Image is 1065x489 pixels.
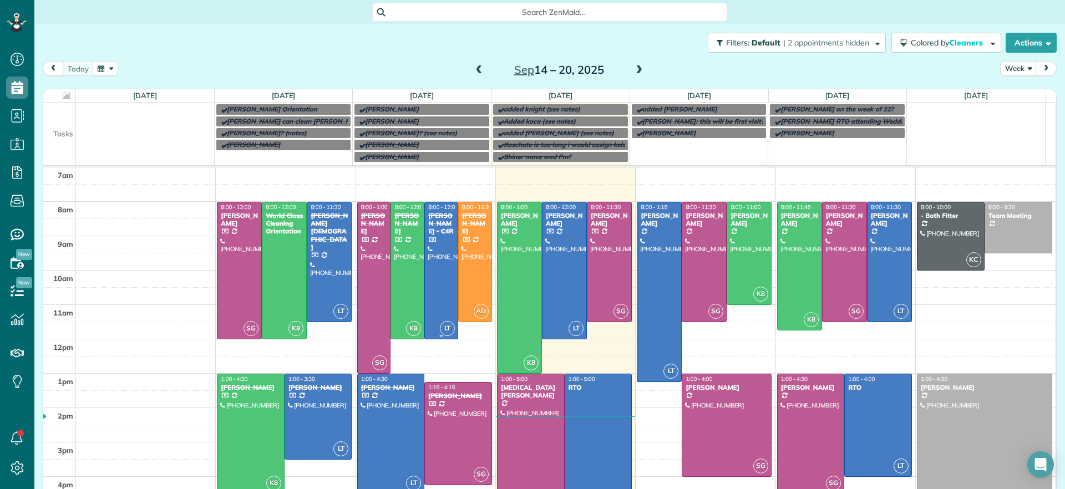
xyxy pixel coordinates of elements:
[1027,451,1054,478] div: Open Intercom Messenger
[591,203,621,211] span: 8:00 - 11:30
[288,321,303,336] span: K8
[500,384,561,400] div: [MEDICAL_DATA][PERSON_NAME]
[848,384,909,391] div: RTO
[686,203,716,211] span: 8:00 - 11:30
[428,392,489,400] div: [PERSON_NAME]
[781,203,811,211] span: 8:00 - 11:45
[501,375,528,383] span: 1:00 - 5:00
[849,304,864,319] span: SG
[641,203,667,211] span: 8:00 - 1:15
[311,203,341,211] span: 8:00 - 11:30
[58,171,73,180] span: 7am
[333,304,348,319] span: LT
[428,212,455,236] div: [PERSON_NAME] - C4R
[58,205,73,214] span: 8am
[894,304,909,319] span: LT
[870,212,909,228] div: [PERSON_NAME]
[921,203,951,211] span: 8:00 - 10:00
[365,105,419,113] span: [PERSON_NAME]
[988,212,1049,220] div: Team Meeting
[361,212,388,236] div: [PERSON_NAME]
[780,212,819,228] div: [PERSON_NAME]
[58,411,73,420] span: 2pm
[58,480,73,489] span: 4pm
[504,129,614,137] span: added [PERSON_NAME] (see notes)
[504,105,580,113] span: added knight (see notes)
[288,375,315,383] span: 1:00 - 3:30
[272,91,296,100] a: [DATE]
[501,203,528,211] span: 8:00 - 1:00
[58,240,73,248] span: 9am
[891,33,1001,53] button: Colored byCleaners
[726,38,749,48] span: Filters:
[911,38,987,48] span: Colored by
[365,140,419,149] span: [PERSON_NAME]
[221,203,251,211] span: 8:00 - 12:00
[394,212,421,236] div: [PERSON_NAME]
[406,321,421,336] span: K8
[730,212,768,228] div: [PERSON_NAME]
[708,33,886,53] button: Filters: Default | 2 appointments hidden
[58,377,73,386] span: 1pm
[752,38,781,48] span: Default
[524,355,539,370] span: K8
[361,375,388,383] span: 1:00 - 4:30
[988,203,1015,211] span: 8:00 - 9:30
[663,364,678,379] span: LT
[504,117,576,125] span: Added koca (see notes)
[685,212,723,228] div: [PERSON_NAME]
[333,441,348,456] span: LT
[545,212,584,228] div: [PERSON_NAME]
[265,212,303,236] div: World Class Cleaning Orientation
[569,375,595,383] span: 1:00 - 5:00
[16,277,32,288] span: New
[1000,61,1037,76] button: Week
[687,91,711,100] a: [DATE]
[504,140,632,149] span: Koschute is too long i would assign kelsey
[546,203,576,211] span: 8:00 - 12:00
[708,304,723,319] span: SG
[613,304,628,319] span: SG
[490,64,628,76] h2: 14 – 20, 2025
[642,117,764,125] span: [PERSON_NAME]: this will be first visit?
[220,212,258,228] div: [PERSON_NAME]
[428,384,455,391] span: 1:15 - 4:15
[514,63,534,77] span: Sep
[221,375,247,383] span: 1:00 - 4:30
[220,384,281,391] div: [PERSON_NAME]
[871,203,901,211] span: 8:00 - 11:30
[642,129,696,137] span: [PERSON_NAME]
[920,212,981,220] div: - Bath Fitter
[461,212,489,236] div: [PERSON_NAME]
[549,91,572,100] a: [DATE]
[590,212,628,228] div: [PERSON_NAME]
[244,321,258,336] span: SG
[949,38,985,48] span: Cleaners
[783,38,869,48] span: | 2 appointments hidden
[686,375,712,383] span: 1:00 - 4:00
[753,287,768,302] span: K8
[848,375,875,383] span: 1:00 - 4:00
[964,91,988,100] a: [DATE]
[227,105,317,113] span: [PERSON_NAME] Orientation
[365,152,419,161] span: [PERSON_NAME]
[53,274,73,283] span: 10am
[227,117,367,125] span: [PERSON_NAME] can clean [PERSON_NAME]
[63,61,94,76] button: today
[428,203,458,211] span: 8:00 - 12:00
[440,321,455,336] span: LT
[53,343,73,352] span: 12pm
[569,321,584,336] span: LT
[462,203,492,211] span: 8:00 - 11:30
[731,203,760,211] span: 8:00 - 11:00
[266,203,296,211] span: 8:00 - 12:00
[500,212,539,228] div: [PERSON_NAME]
[365,129,457,137] span: [PERSON_NAME]? (see notes)
[825,212,864,228] div: [PERSON_NAME]
[568,384,629,391] div: RTO
[43,61,64,76] button: prev
[310,212,348,252] div: [PERSON_NAME][DEMOGRAPHIC_DATA]
[780,384,841,391] div: [PERSON_NAME]
[504,152,571,161] span: Shiner move wed Pm?
[474,467,489,482] span: SG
